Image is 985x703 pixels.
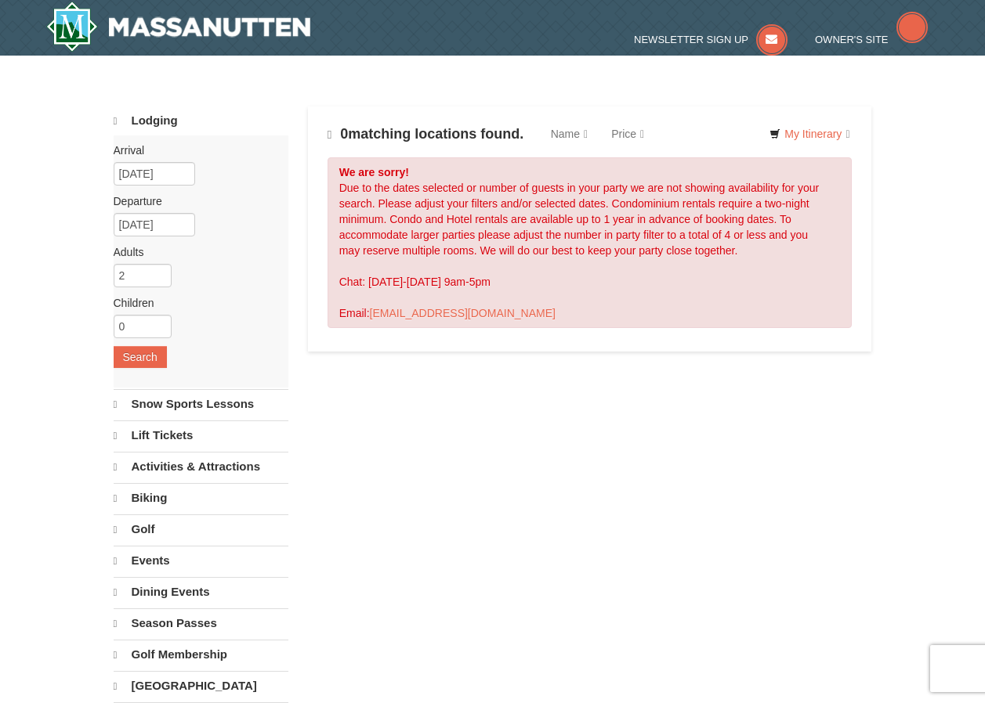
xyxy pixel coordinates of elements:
a: [GEOGRAPHIC_DATA] [114,671,288,701]
a: Massanutten Resort [46,2,311,52]
strong: We are sorry! [339,166,409,178]
button: Search [114,346,167,368]
a: Dining Events [114,577,288,607]
div: Due to the dates selected or number of guests in your party we are not showing availability for y... [328,157,853,328]
img: Massanutten Resort Logo [46,2,311,52]
label: Arrival [114,142,277,158]
a: Events [114,546,288,575]
span: Newsletter Sign Up [634,34,748,45]
a: Newsletter Sign Up [634,34,788,45]
a: [EMAIL_ADDRESS][DOMAIN_NAME] [370,307,556,319]
a: Golf [114,514,288,544]
a: Owner's Site [815,34,928,45]
a: Lodging [114,106,288,135]
a: Biking [114,483,288,513]
a: Name [539,118,599,150]
a: Golf Membership [114,640,288,669]
a: Season Passes [114,608,288,638]
a: Snow Sports Lessons [114,389,288,419]
label: Departure [114,193,277,209]
span: Owner's Site [815,34,889,45]
a: Activities & Attractions [114,452,288,481]
label: Adults [114,244,277,260]
a: My Itinerary [759,122,860,146]
a: Lift Tickets [114,420,288,450]
label: Children [114,295,277,311]
a: Price [599,118,656,150]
